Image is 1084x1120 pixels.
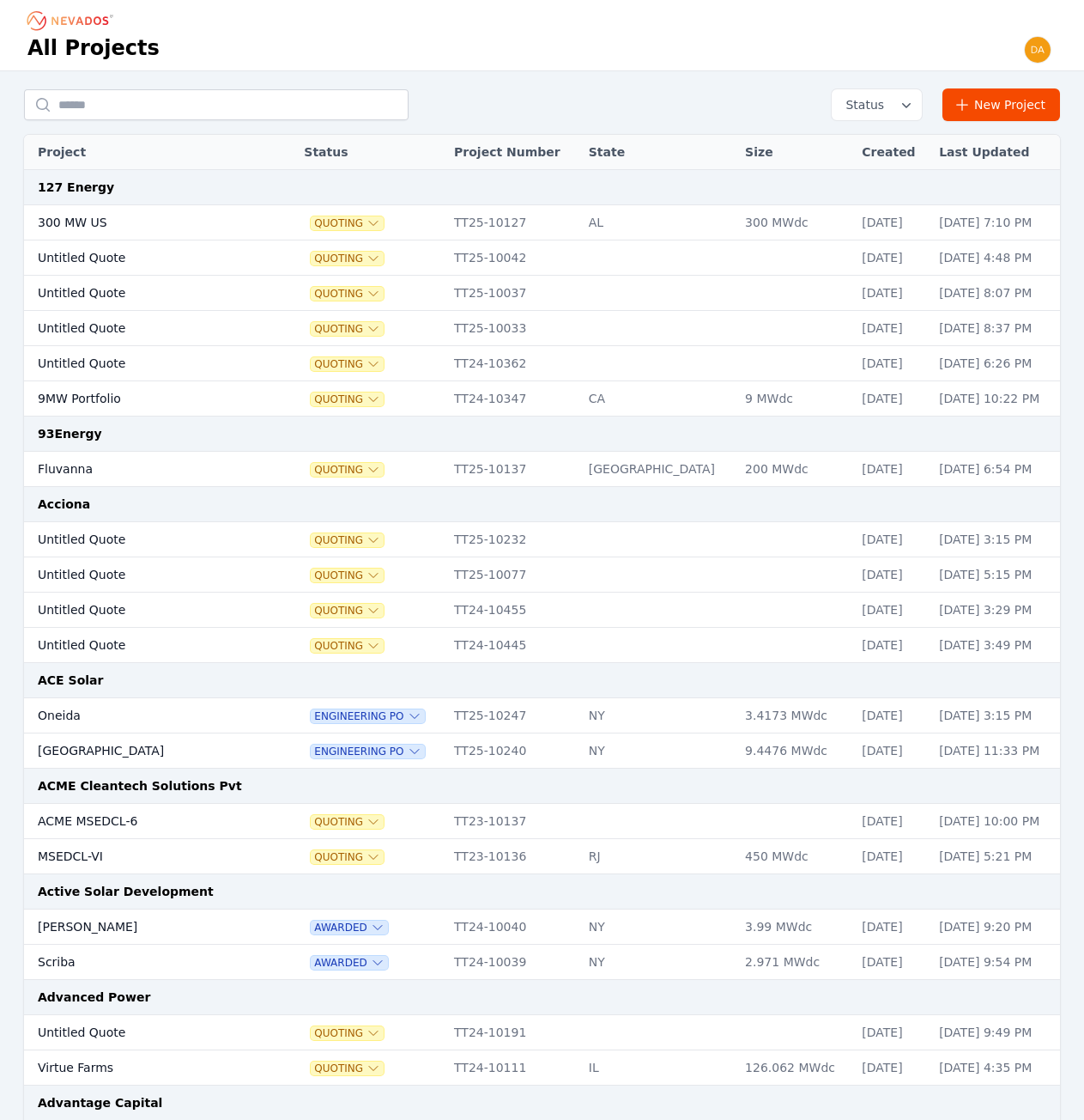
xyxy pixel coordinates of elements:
td: TT25-10240 [445,733,580,769]
td: AL [580,205,736,240]
td: Oneida [24,698,258,733]
button: Awarded [311,921,387,934]
td: IL [580,1050,736,1086]
th: Project [24,135,258,170]
tr: Untitled QuoteQuotingTT25-10037[DATE][DATE] 8:07 PM [24,276,1060,311]
span: Awarded [311,956,387,970]
button: Quoting [311,815,384,829]
td: ACME Cleantech Solutions Pvt [24,769,1060,804]
td: [DATE] [853,593,930,628]
td: [DATE] 4:48 PM [930,240,1060,276]
td: [DATE] 9:20 PM [930,910,1060,945]
td: RJ [580,839,736,874]
td: TT24-10445 [445,628,580,663]
td: 3.4173 MWdc [736,698,853,733]
td: [GEOGRAPHIC_DATA] [580,452,736,487]
button: Quoting [311,216,384,230]
td: [DATE] [853,698,930,733]
button: Quoting [311,1062,384,1075]
td: [DATE] [853,1050,930,1086]
td: TT24-10111 [445,1050,580,1086]
button: Quoting [311,850,384,864]
button: Status [832,89,922,120]
tr: MSEDCL-VIQuotingTT23-10136RJ450 MWdc[DATE][DATE] 5:21 PM [24,839,1060,874]
button: Quoting [311,533,384,547]
td: 300 MWdc [736,205,853,240]
tr: Untitled QuoteQuotingTT24-10362[DATE][DATE] 6:26 PM [24,346,1060,381]
td: [GEOGRAPHIC_DATA] [24,733,258,769]
td: Untitled Quote [24,522,258,557]
td: [DATE] 9:54 PM [930,945,1060,980]
td: TT25-10247 [445,698,580,733]
td: [DATE] 3:15 PM [930,522,1060,557]
button: Quoting [311,604,384,618]
span: Quoting [311,463,384,477]
span: Status [839,96,884,113]
tr: ScribaAwardedTT24-10039NY2.971 MWdc[DATE][DATE] 9:54 PM [24,945,1060,980]
button: Quoting [311,569,384,582]
td: [DATE] 3:29 PM [930,593,1060,628]
td: TT25-10127 [445,205,580,240]
tr: Untitled QuoteQuotingTT25-10033[DATE][DATE] 8:37 PM [24,311,1060,346]
tr: Untitled QuoteQuotingTT25-10042[DATE][DATE] 4:48 PM [24,240,1060,276]
tr: Untitled QuoteQuotingTT24-10455[DATE][DATE] 3:29 PM [24,593,1060,628]
td: [DATE] [853,346,930,381]
td: [DATE] 10:22 PM [930,381,1060,417]
td: TT24-10347 [445,381,580,417]
td: NY [580,698,736,733]
span: Quoting [311,322,384,336]
td: Active Solar Development [24,874,1060,910]
tr: OneidaEngineering POTT25-10247NY3.4173 MWdc[DATE][DATE] 3:15 PM [24,698,1060,733]
td: CA [580,381,736,417]
tr: Untitled QuoteQuotingTT25-10232[DATE][DATE] 3:15 PM [24,522,1060,557]
td: TT23-10137 [445,804,580,839]
td: MSEDCL-VI [24,839,258,874]
td: NY [580,945,736,980]
td: 9MW Portfolio [24,381,258,417]
td: 200 MWdc [736,452,853,487]
button: Quoting [311,357,384,371]
tr: Untitled QuoteQuotingTT25-10077[DATE][DATE] 5:15 PM [24,557,1060,593]
td: [DATE] [853,381,930,417]
th: Status [295,135,445,170]
td: TT24-10039 [445,945,580,980]
td: 9.4476 MWdc [736,733,853,769]
button: Quoting [311,287,384,301]
td: [DATE] [853,1015,930,1050]
button: Engineering PO [311,709,424,723]
td: 2.971 MWdc [736,945,853,980]
td: [DATE] 3:49 PM [930,628,1060,663]
td: TT25-10232 [445,522,580,557]
button: Quoting [311,252,384,265]
td: [DATE] [853,557,930,593]
td: TT25-10037 [445,276,580,311]
td: [DATE] 9:49 PM [930,1015,1060,1050]
td: [DATE] 8:37 PM [930,311,1060,346]
button: Quoting [311,1026,384,1040]
td: [DATE] 5:15 PM [930,557,1060,593]
td: [DATE] 7:10 PM [930,205,1060,240]
td: [DATE] [853,240,930,276]
td: Untitled Quote [24,1015,258,1050]
tr: [GEOGRAPHIC_DATA]Engineering POTT25-10240NY9.4476 MWdc[DATE][DATE] 11:33 PM [24,733,1060,769]
td: TT24-10362 [445,346,580,381]
button: Quoting [311,639,384,653]
tr: Virtue FarmsQuotingTT24-10111IL126.062 MWdc[DATE][DATE] 4:35 PM [24,1050,1060,1086]
span: Quoting [311,393,384,406]
td: Untitled Quote [24,276,258,311]
tr: [PERSON_NAME]AwardedTT24-10040NY3.99 MWdc[DATE][DATE] 9:20 PM [24,910,1060,945]
td: [DATE] [853,804,930,839]
tr: ACME MSEDCL-6QuotingTT23-10137[DATE][DATE] 10:00 PM [24,804,1060,839]
td: 93Energy [24,417,1060,452]
td: [DATE] 5:21 PM [930,839,1060,874]
td: [DATE] 11:33 PM [930,733,1060,769]
td: [DATE] [853,205,930,240]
